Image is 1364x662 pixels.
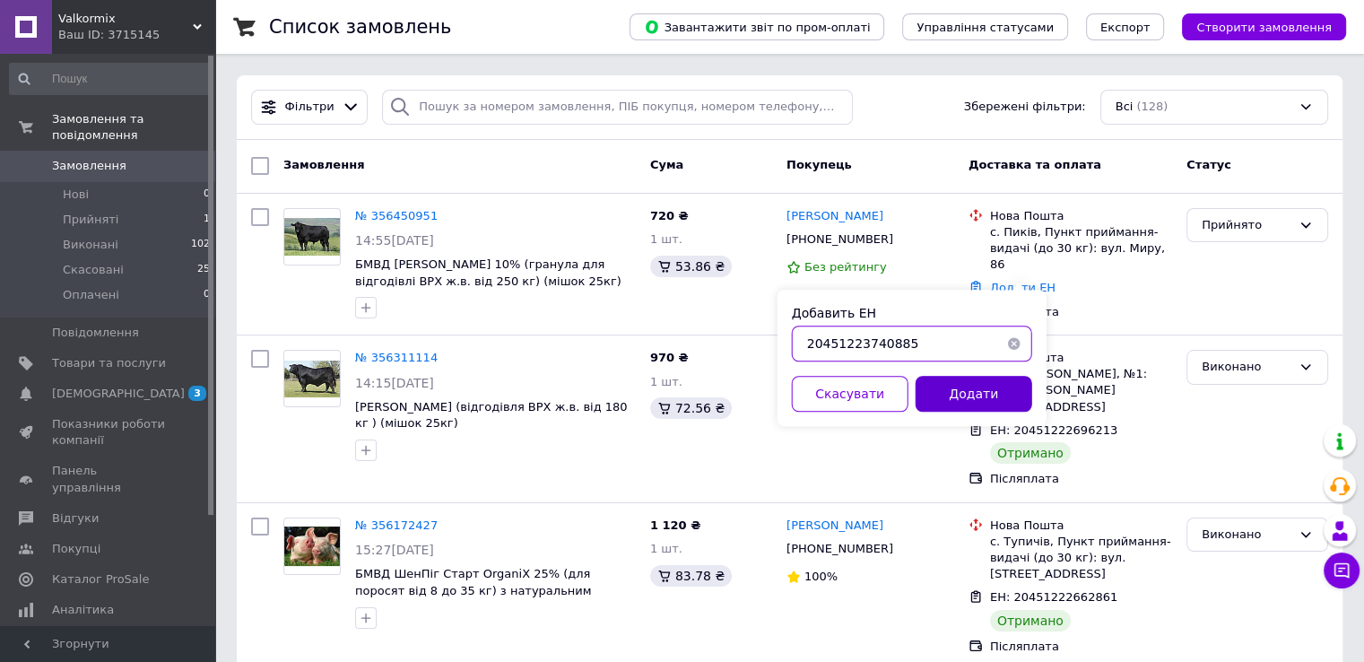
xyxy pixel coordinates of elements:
[1202,358,1291,377] div: Виконано
[990,534,1172,583] div: с. Тупичів, Пункт приймання-видачі (до 30 кг): вул. [STREET_ADDRESS]
[269,16,451,38] h1: Список замовлень
[902,13,1068,40] button: Управління статусами
[990,590,1117,604] span: ЕН: 20451222662861
[1202,216,1291,235] div: Прийнято
[58,27,215,43] div: Ваш ID: 3715145
[786,518,883,535] a: [PERSON_NAME]
[1100,21,1151,34] span: Експорт
[786,158,852,171] span: Покупець
[382,90,853,125] input: Пошук за номером замовлення, ПІБ покупця, номером телефону, Email, номером накладної
[1116,99,1134,116] span: Всі
[285,99,334,116] span: Фільтри
[990,304,1172,320] div: Післяплата
[52,541,100,557] span: Покупці
[283,518,341,575] a: Фото товару
[650,518,700,532] span: 1 120 ₴
[990,442,1071,464] div: Отримано
[917,21,1054,34] span: Управління статусами
[204,212,210,228] span: 1
[355,400,628,431] a: [PERSON_NAME] (відгодівля ВРХ ж.в. від 180 кг ) (мішок 25кг)
[52,355,166,371] span: Товари та послуги
[63,187,89,203] span: Нові
[52,571,149,588] span: Каталог ProSale
[650,351,689,364] span: 970 ₴
[188,386,206,401] span: 3
[284,527,340,566] img: Фото товару
[283,208,341,266] a: Фото товару
[284,361,340,397] img: Фото товару
[804,260,887,274] span: Без рейтингу
[283,158,364,171] span: Замовлення
[52,111,215,144] span: Замовлення та повідомлення
[792,376,908,412] button: Скасувати
[990,423,1117,437] span: ЕН: 20451222696213
[355,567,592,614] a: БМВД ШенПіг Старт OrganiX 25% (для поросят від 8 до 35 кг) з натуральним стимулятором росту (мішо...
[1136,100,1168,113] span: (128)
[990,471,1172,487] div: Післяплата
[644,19,870,35] span: Завантажити звіт по пром-оплаті
[355,543,434,557] span: 15:27[DATE]
[1202,526,1291,544] div: Виконано
[355,257,621,288] a: БМВД [PERSON_NAME] 10% (гранула для відгодівлі ВРХ ж.в. від 250 кг) (мішок 25кг)
[783,228,897,251] div: [PHONE_NUMBER]
[52,158,126,174] span: Замовлення
[964,99,1086,116] span: Збережені фільтри:
[990,639,1172,655] div: Післяплата
[792,306,876,320] label: Добавить ЕН
[355,376,434,390] span: 14:15[DATE]
[9,63,212,95] input: Пошук
[52,325,139,341] span: Повідомлення
[355,518,438,532] a: № 356172427
[990,610,1071,632] div: Отримано
[63,212,118,228] span: Прийняті
[191,237,210,253] span: 102
[990,281,1056,294] a: Додати ЕН
[52,602,114,618] span: Аналітика
[650,397,732,419] div: 72.56 ₴
[783,537,897,561] div: [PHONE_NUMBER]
[355,233,434,248] span: 14:55[DATE]
[204,187,210,203] span: 0
[52,510,99,527] span: Відгуки
[650,256,732,277] div: 53.86 ₴
[1182,13,1346,40] button: Створити замовлення
[1186,158,1231,171] span: Статус
[804,570,838,583] span: 100%
[650,375,682,388] span: 1 шт.
[650,232,682,246] span: 1 шт.
[63,262,124,278] span: Скасовані
[283,350,341,407] a: Фото товару
[650,158,683,171] span: Cума
[990,208,1172,224] div: Нова Пошта
[786,208,883,225] a: [PERSON_NAME]
[58,11,193,27] span: Valkormix
[63,287,119,303] span: Оплачені
[1324,553,1360,588] button: Чат з покупцем
[990,224,1172,274] div: с. Пиків, Пункт приймання-видачі (до 30 кг): вул. Миру, 86
[630,13,884,40] button: Завантажити звіт по пром-оплаті
[1164,20,1346,33] a: Створити замовлення
[63,237,118,253] span: Виконані
[650,565,732,587] div: 83.78 ₴
[1086,13,1165,40] button: Експорт
[650,542,682,555] span: 1 шт.
[52,463,166,495] span: Панель управління
[197,262,210,278] span: 25
[969,158,1101,171] span: Доставка та оплата
[990,366,1172,415] div: смт. [PERSON_NAME], №1: вул. [PERSON_NAME][STREET_ADDRESS]
[996,326,1032,361] button: Очистить
[52,416,166,449] span: Показники роботи компанії
[355,351,438,364] a: № 356311114
[990,350,1172,366] div: Нова Пошта
[1196,21,1332,34] span: Створити замовлення
[990,518,1172,534] div: Нова Пошта
[284,218,340,256] img: Фото товару
[204,287,210,303] span: 0
[355,209,438,222] a: № 356450951
[916,376,1032,412] button: Додати
[650,209,689,222] span: 720 ₴
[52,386,185,402] span: [DEMOGRAPHIC_DATA]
